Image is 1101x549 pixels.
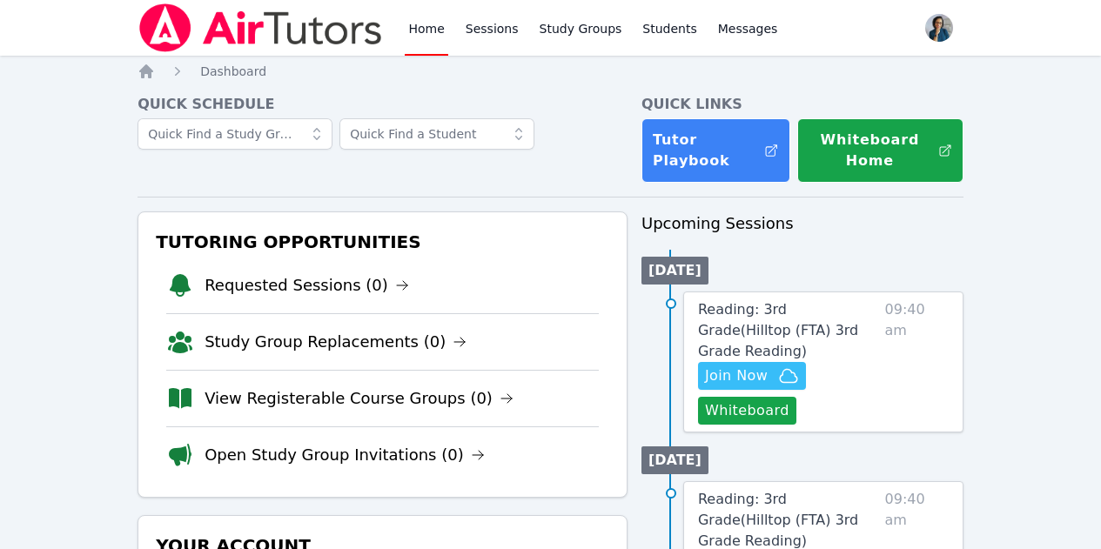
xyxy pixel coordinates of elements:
[641,118,790,183] a: Tutor Playbook
[705,365,768,386] span: Join Now
[641,211,963,236] h3: Upcoming Sessions
[205,443,485,467] a: Open Study Group Invitations (0)
[698,491,858,549] span: Reading: 3rd Grade ( Hilltop (FTA) 3rd Grade Reading )
[641,257,708,285] li: [DATE]
[205,273,409,298] a: Requested Sessions (0)
[205,330,467,354] a: Study Group Replacements (0)
[698,362,806,390] button: Join Now
[797,118,963,183] button: Whiteboard Home
[885,299,949,425] span: 09:40 am
[641,446,708,474] li: [DATE]
[200,64,266,78] span: Dashboard
[641,94,963,115] h4: Quick Links
[138,118,332,150] input: Quick Find a Study Group
[138,94,628,115] h4: Quick Schedule
[205,386,514,411] a: View Registerable Course Groups (0)
[698,301,858,359] span: Reading: 3rd Grade ( Hilltop (FTA) 3rd Grade Reading )
[339,118,534,150] input: Quick Find a Student
[698,299,878,362] a: Reading: 3rd Grade(Hilltop (FTA) 3rd Grade Reading)
[138,63,963,80] nav: Breadcrumb
[152,226,613,258] h3: Tutoring Opportunities
[698,397,796,425] button: Whiteboard
[718,20,778,37] span: Messages
[200,63,266,80] a: Dashboard
[138,3,384,52] img: Air Tutors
